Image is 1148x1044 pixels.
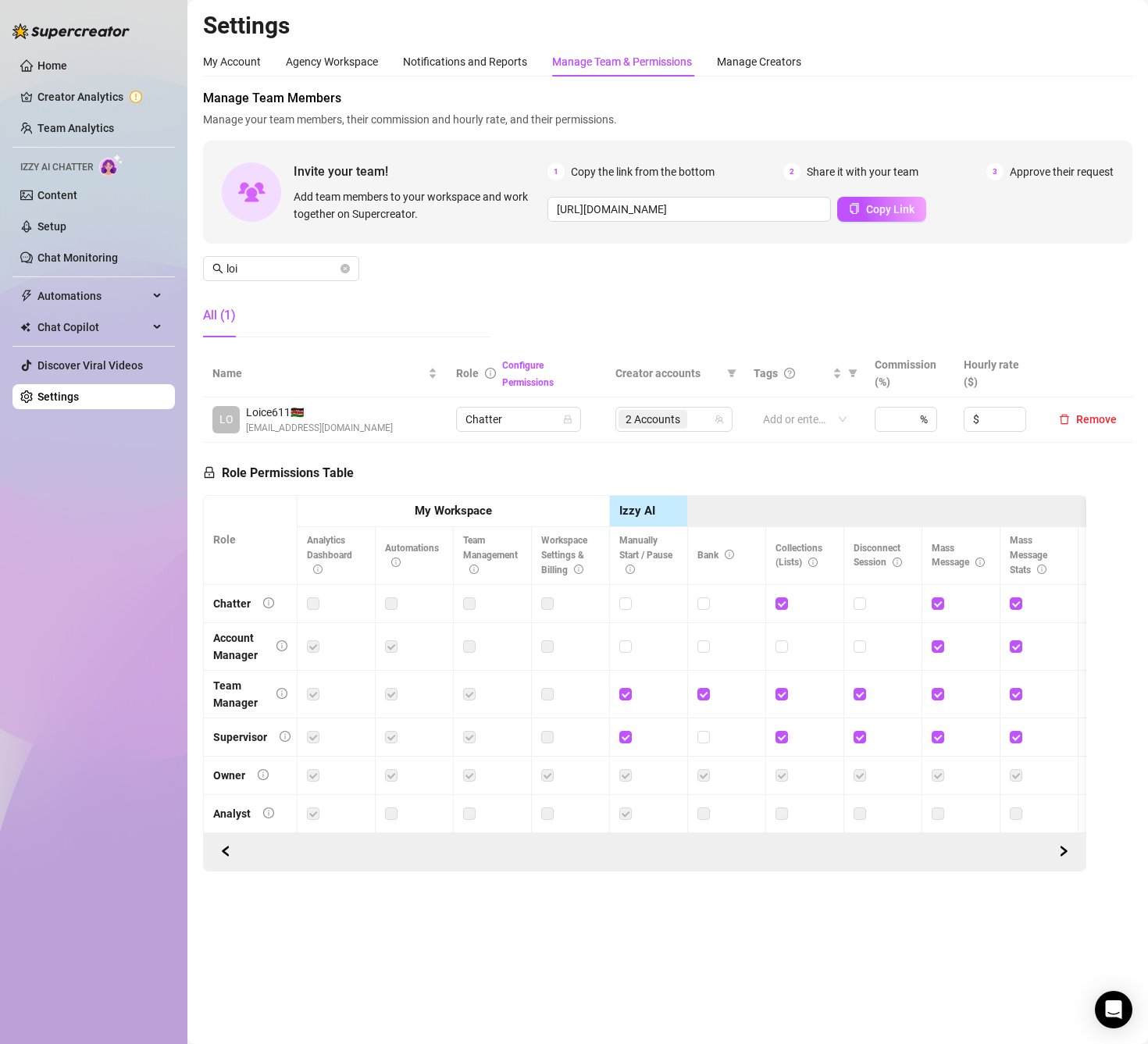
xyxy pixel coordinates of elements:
[724,362,740,385] span: filter
[848,369,857,378] span: filter
[213,729,267,746] div: Supervisor
[203,350,447,397] th: Name
[415,504,492,518] strong: My Workspace
[626,411,680,428] span: 2 Accounts
[845,362,861,385] span: filter
[20,290,33,302] span: thunderbolt
[203,464,354,483] h5: Role Permissions Table
[626,565,635,574] span: info-circle
[837,197,926,222] button: Copy Link
[547,163,565,180] span: 1
[37,59,67,72] a: Home
[574,565,583,574] span: info-circle
[203,89,1132,108] span: Manage Team Members
[286,53,378,70] div: Agency Workspace
[276,640,287,651] span: info-circle
[619,535,672,575] span: Manually Start / Pause
[715,415,724,424] span: team
[294,162,547,181] span: Invite your team!
[571,163,715,180] span: Copy the link from the bottom
[213,805,251,822] div: Analyst
[727,369,736,378] span: filter
[37,390,79,403] a: Settings
[37,359,143,372] a: Discover Viral Videos
[37,283,148,308] span: Automations
[725,550,734,559] span: info-circle
[697,550,734,561] span: Bank
[226,260,337,277] input: Search members
[552,53,692,70] div: Manage Team & Permissions
[37,220,66,233] a: Setup
[619,504,655,518] strong: Izzy AI
[465,408,572,431] span: Chatter
[12,23,130,39] img: logo-BBDzfeDw.svg
[1037,565,1046,574] span: info-circle
[307,535,352,575] span: Analytics Dashboard
[1010,163,1114,180] span: Approve their request
[294,188,541,223] span: Add team members to your workspace and work together on Supercreator.
[541,535,587,575] span: Workspace Settings & Billing
[808,558,818,567] span: info-circle
[717,53,801,70] div: Manage Creators
[20,322,30,333] img: Chat Copilot
[37,315,148,340] span: Chat Copilot
[866,203,914,216] span: Copy Link
[385,543,439,568] span: Automations
[975,558,985,567] span: info-circle
[258,769,269,780] span: info-circle
[280,731,291,742] span: info-circle
[203,306,236,325] div: All (1)
[854,543,902,568] span: Disconnect Session
[203,53,261,70] div: My Account
[203,466,216,479] span: lock
[203,111,1132,128] span: Manage your team members, their commission and hourly rate, and their permissions.
[204,496,298,585] th: Role
[37,251,118,264] a: Chat Monitoring
[469,565,479,574] span: info-circle
[37,189,77,201] a: Content
[220,846,231,857] span: left
[615,365,721,382] span: Creator accounts
[1051,839,1076,864] button: Scroll Backward
[213,595,251,612] div: Chatter
[932,543,985,568] span: Mass Message
[203,11,1132,41] h2: Settings
[219,411,234,428] span: LO
[391,558,401,567] span: info-circle
[213,629,264,664] div: Account Manager
[20,160,93,175] span: Izzy AI Chatter
[865,350,954,397] th: Commission (%)
[340,264,350,273] button: close-circle
[502,360,554,388] a: Configure Permissions
[1076,413,1117,426] span: Remove
[1059,414,1070,425] span: delete
[784,368,795,379] span: question-circle
[1010,535,1047,575] span: Mass Message Stats
[485,368,496,379] span: info-circle
[1095,991,1132,1028] div: Open Intercom Messenger
[456,367,479,379] span: Role
[37,84,162,109] a: Creator Analytics exclamation-circle
[954,350,1043,397] th: Hourly rate ($)
[754,365,778,382] span: Tags
[893,558,902,567] span: info-circle
[849,203,860,214] span: copy
[563,415,572,424] span: lock
[246,404,393,421] span: Loice611 🇰🇪
[775,543,822,568] span: Collections (Lists)
[783,163,800,180] span: 2
[276,688,287,699] span: info-circle
[263,597,274,608] span: info-circle
[807,163,918,180] span: Share it with your team
[1053,410,1123,429] button: Remove
[403,53,527,70] div: Notifications and Reports
[246,421,393,436] span: [EMAIL_ADDRESS][DOMAIN_NAME]
[213,839,238,864] button: Scroll Forward
[99,154,123,176] img: AI Chatter
[619,410,687,429] span: 2 Accounts
[213,767,245,784] div: Owner
[1058,846,1069,857] span: right
[263,807,274,818] span: info-circle
[463,535,518,575] span: Team Management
